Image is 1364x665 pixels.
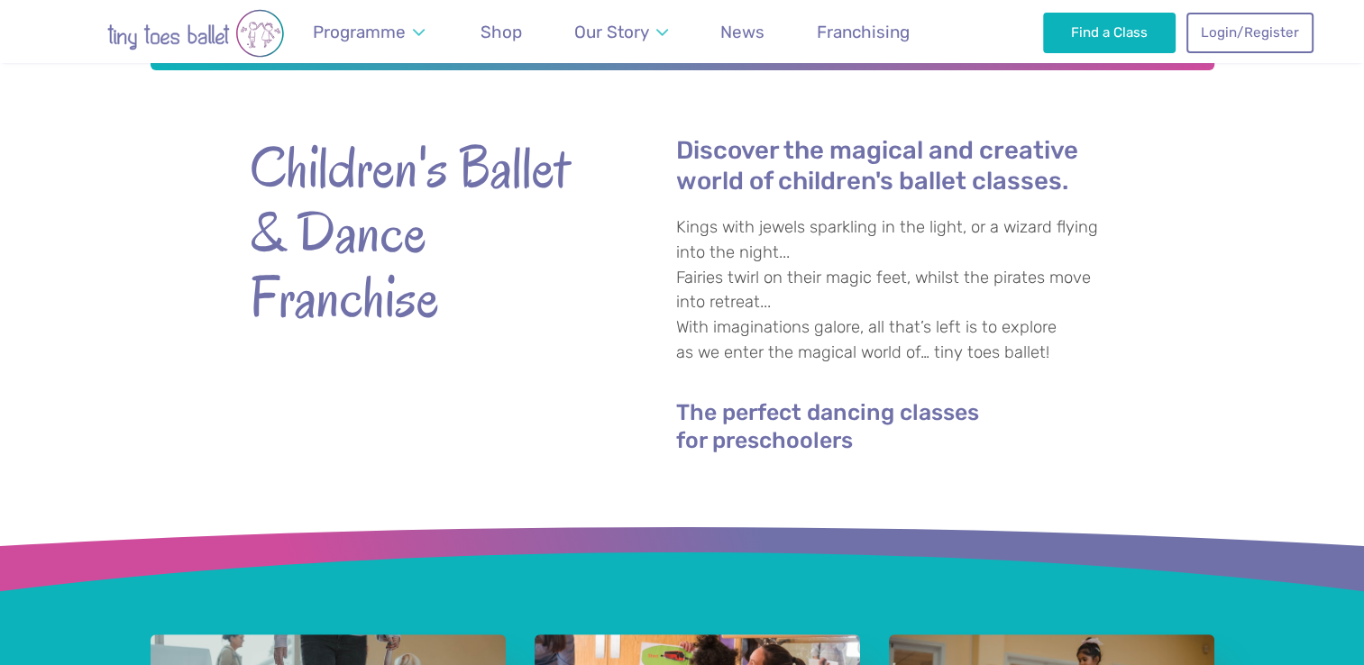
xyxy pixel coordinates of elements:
[472,11,531,53] a: Shop
[250,135,574,330] strong: Children's Ballet & Dance Franchise
[676,135,1115,197] h2: Discover the magical and creative world of children's ballet classes.
[676,430,853,454] a: for preschoolers
[1186,13,1313,52] a: Login/Register
[1043,13,1176,52] a: Find a Class
[313,22,406,42] span: Programme
[676,398,1115,454] h4: The perfect dancing classes
[565,11,676,53] a: Our Story
[51,9,340,58] img: tiny toes ballet
[574,22,649,42] span: Our Story
[676,215,1115,365] p: Kings with jewels sparkling in the light, or a wizard flying into the night... Fairies twirl on t...
[817,22,910,42] span: Franchising
[305,11,434,53] a: Programme
[712,11,774,53] a: News
[481,22,522,42] span: Shop
[809,11,919,53] a: Franchising
[720,22,764,42] span: News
